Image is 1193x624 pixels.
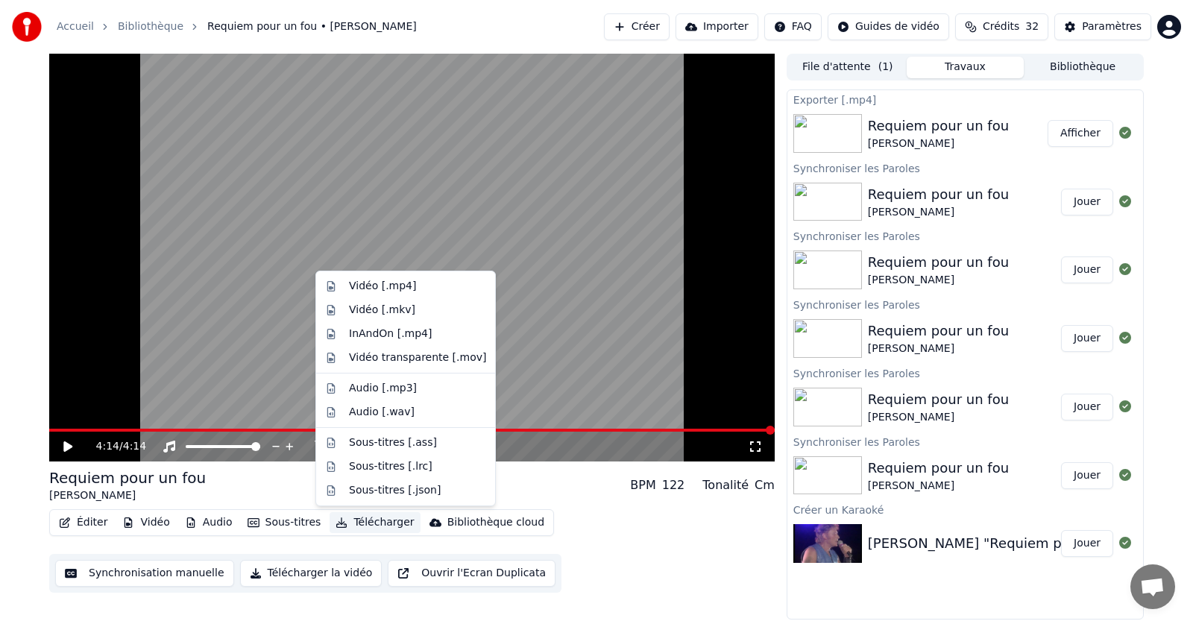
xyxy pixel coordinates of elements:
button: Jouer [1061,462,1113,489]
div: Sous-titres [.json] [349,483,441,498]
div: Exporter [.mp4] [787,90,1143,108]
button: Éditer [53,512,113,533]
button: Vidéo [116,512,175,533]
button: File d'attente [789,57,907,78]
button: Jouer [1061,394,1113,420]
button: Afficher [1048,120,1113,147]
div: Audio [.mp3] [349,381,417,396]
div: [PERSON_NAME] [868,479,1009,494]
button: Ouvrir l'Ecran Duplicata [388,560,555,587]
button: Télécharger [330,512,420,533]
div: [PERSON_NAME] [868,410,1009,425]
div: Requiem pour un fou [868,252,1009,273]
button: Jouer [1061,325,1113,352]
div: Requiem pour un fou [49,467,206,488]
div: [PERSON_NAME] [868,136,1009,151]
div: Requiem pour un fou [868,389,1009,410]
button: Guides de vidéo [828,13,949,40]
div: Sous-titres [.ass] [349,435,437,450]
div: Sous-titres [.lrc] [349,459,432,474]
div: [PERSON_NAME] [49,488,206,503]
button: Crédits32 [955,13,1048,40]
div: Requiem pour un fou [868,321,1009,341]
div: Créer un Karaoké [787,500,1143,518]
div: Requiem pour un fou [868,116,1009,136]
div: [PERSON_NAME] "Requiem pour un fou" [868,533,1137,554]
button: Audio [179,512,239,533]
div: Paramètres [1082,19,1142,34]
div: [PERSON_NAME] [868,273,1009,288]
div: InAndOn [.mp4] [349,327,432,341]
button: Créer [604,13,670,40]
div: Synchroniser les Paroles [787,227,1143,245]
button: Sous-titres [242,512,327,533]
span: Requiem pour un fou • [PERSON_NAME] [207,19,417,34]
div: / [96,439,132,454]
button: Importer [676,13,758,40]
div: Vidéo [.mkv] [349,303,415,318]
img: youka [12,12,42,42]
div: Ouvrir le chat [1130,564,1175,609]
div: Synchroniser les Paroles [787,159,1143,177]
div: Requiem pour un fou [868,184,1009,205]
button: Paramètres [1054,13,1151,40]
div: Vidéo transparente [.mov] [349,350,486,365]
button: Jouer [1061,530,1113,557]
span: 4:14 [96,439,119,454]
div: Synchroniser les Paroles [787,364,1143,382]
div: Vidéo [.mp4] [349,279,416,294]
div: [PERSON_NAME] [868,341,1009,356]
button: Jouer [1061,189,1113,215]
div: Synchroniser les Paroles [787,432,1143,450]
div: Bibliothèque cloud [447,515,544,530]
div: Requiem pour un fou [868,458,1009,479]
div: BPM [630,476,655,494]
button: Télécharger la vidéo [240,560,383,587]
a: Accueil [57,19,94,34]
div: Synchroniser les Paroles [787,295,1143,313]
div: Tonalité [702,476,749,494]
button: Synchronisation manuelle [55,560,234,587]
div: Audio [.wav] [349,405,415,420]
button: Bibliothèque [1024,57,1142,78]
div: Cm [755,476,775,494]
div: 122 [662,476,685,494]
button: Jouer [1061,256,1113,283]
nav: breadcrumb [57,19,417,34]
button: FAQ [764,13,822,40]
div: [PERSON_NAME] [868,205,1009,220]
span: 4:14 [123,439,146,454]
span: Crédits [983,19,1019,34]
a: Bibliothèque [118,19,183,34]
span: ( 1 ) [878,60,893,75]
span: 32 [1025,19,1039,34]
button: Travaux [907,57,1024,78]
